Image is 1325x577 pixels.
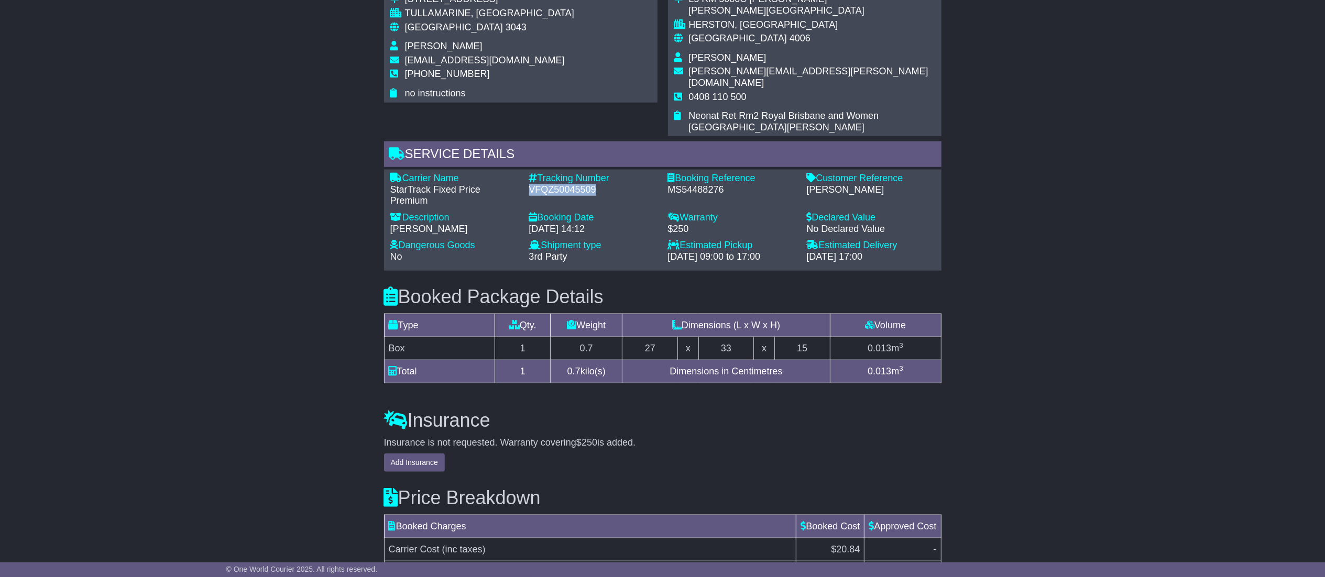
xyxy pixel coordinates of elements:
[830,337,941,360] td: m
[390,173,519,184] div: Carrier Name
[226,565,378,573] span: © One World Courier 2025. All rights reserved.
[830,360,941,383] td: m
[774,337,830,360] td: 15
[529,251,567,262] span: 3rd Party
[899,364,903,372] sup: 3
[384,314,495,337] td: Type
[551,314,622,337] td: Weight
[384,487,941,508] h3: Price Breakdown
[868,366,891,376] span: 0.013
[495,314,551,337] td: Qty.
[495,337,551,360] td: 1
[668,173,796,184] div: Booking Reference
[384,286,941,307] h3: Booked Package Details
[689,92,747,102] span: 0408 110 500
[405,22,503,32] span: [GEOGRAPHIC_DATA]
[389,544,440,554] span: Carrier Cost
[698,337,754,360] td: 33
[384,515,796,538] td: Booked Charges
[807,212,935,224] div: Declared Value
[529,184,658,196] div: VFQZ50045509
[754,337,774,360] td: x
[390,184,519,207] div: StarTrack Fixed Price Premium
[864,515,941,538] td: Approved Cost
[678,337,698,360] td: x
[576,437,597,448] span: $250
[384,337,495,360] td: Box
[405,8,574,19] div: TULLAMARINE, [GEOGRAPHIC_DATA]
[668,224,796,235] div: $250
[868,343,891,353] span: 0.013
[807,240,935,251] div: Estimated Delivery
[551,360,622,383] td: kilo(s)
[689,66,928,88] span: [PERSON_NAME][EMAIL_ADDRESS][PERSON_NAME][DOMAIN_NAME]
[529,240,658,251] div: Shipment type
[830,314,941,337] td: Volume
[796,515,864,538] td: Booked Cost
[442,544,486,554] span: (inc taxes)
[689,110,879,132] span: Neonat Ret Rm2 Royal Brisbane and Women [GEOGRAPHIC_DATA][PERSON_NAME]
[506,22,527,32] span: 3043
[384,437,941,449] div: Insurance is not requested. Warranty covering is added.
[689,52,766,63] span: [PERSON_NAME]
[807,184,935,196] div: [PERSON_NAME]
[668,212,796,224] div: Warranty
[384,410,941,431] h3: Insurance
[384,141,941,170] div: Service Details
[790,33,811,43] span: 4006
[405,69,490,79] span: [PHONE_NUMBER]
[689,5,935,17] div: [PERSON_NAME][GEOGRAPHIC_DATA]
[390,224,519,235] div: [PERSON_NAME]
[384,453,445,472] button: Add Insurance
[390,240,519,251] div: Dangerous Goods
[899,341,903,349] sup: 3
[934,544,937,554] span: -
[384,360,495,383] td: Total
[405,41,483,51] span: [PERSON_NAME]
[668,240,796,251] div: Estimated Pickup
[668,184,796,196] div: MS54488276
[529,212,658,224] div: Booking Date
[529,173,658,184] div: Tracking Number
[622,314,830,337] td: Dimensions (L x W x H)
[689,19,935,31] div: HERSTON, [GEOGRAPHIC_DATA]
[405,88,466,98] span: no instructions
[390,251,402,262] span: No
[622,360,830,383] td: Dimensions in Centimetres
[551,337,622,360] td: 0.7
[622,337,678,360] td: 27
[807,173,935,184] div: Customer Reference
[807,251,935,263] div: [DATE] 17:00
[529,224,658,235] div: [DATE] 14:12
[405,55,565,65] span: [EMAIL_ADDRESS][DOMAIN_NAME]
[567,366,581,376] span: 0.7
[668,251,796,263] div: [DATE] 09:00 to 17:00
[831,544,860,554] span: $20.84
[689,33,787,43] span: [GEOGRAPHIC_DATA]
[390,212,519,224] div: Description
[495,360,551,383] td: 1
[807,224,935,235] div: No Declared Value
